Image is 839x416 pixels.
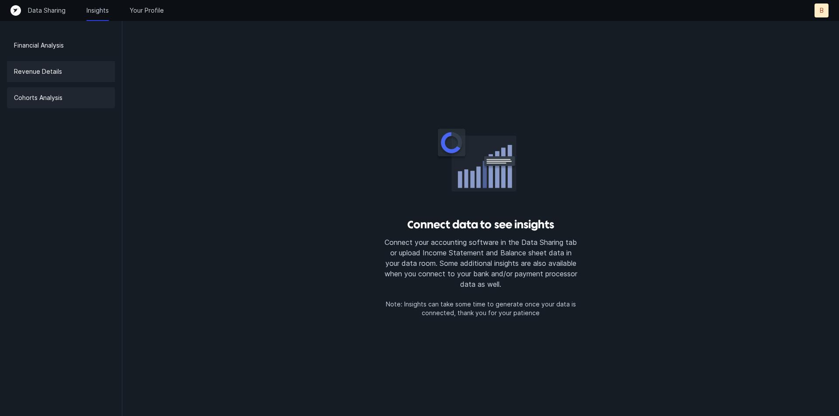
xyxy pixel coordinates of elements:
a: Cohorts Analysis [7,87,115,108]
p: Financial Analysis [14,40,64,51]
a: Insights [87,6,109,15]
button: B [815,3,829,17]
p: Revenue Details [14,66,62,77]
p: Note: Insights can take some time to generate once your data is connected, thank you for your pat... [383,300,579,317]
p: Cohorts Analysis [14,93,62,103]
p: B [820,6,824,15]
a: Revenue Details [7,61,115,82]
a: Your Profile [130,6,164,15]
a: Data Sharing [28,6,66,15]
p: Connect your accounting software in the Data Sharing tab or upload Income Statement and Balance s... [383,237,579,289]
h3: Connect data to see insights [383,218,579,232]
a: Financial Analysis [7,35,115,56]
